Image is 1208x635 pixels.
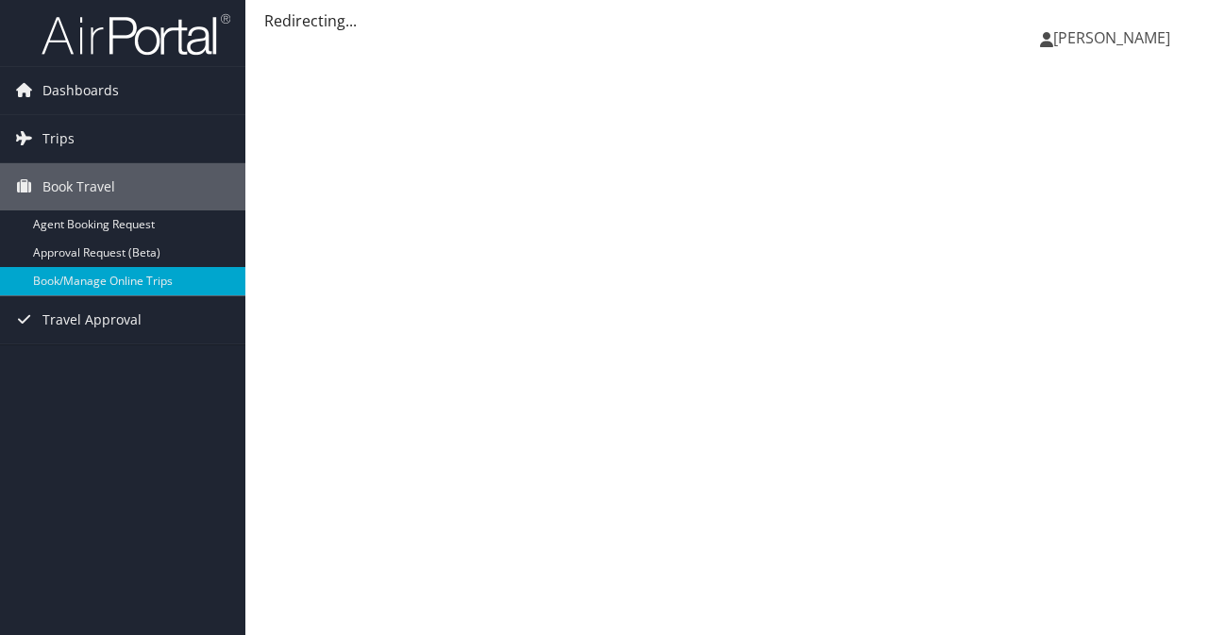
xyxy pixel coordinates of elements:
[42,115,75,162] span: Trips
[42,163,115,210] span: Book Travel
[1053,27,1170,48] span: [PERSON_NAME]
[42,67,119,114] span: Dashboards
[264,9,1189,32] div: Redirecting...
[42,12,230,57] img: airportal-logo.png
[42,296,142,343] span: Travel Approval
[1040,9,1189,66] a: [PERSON_NAME]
